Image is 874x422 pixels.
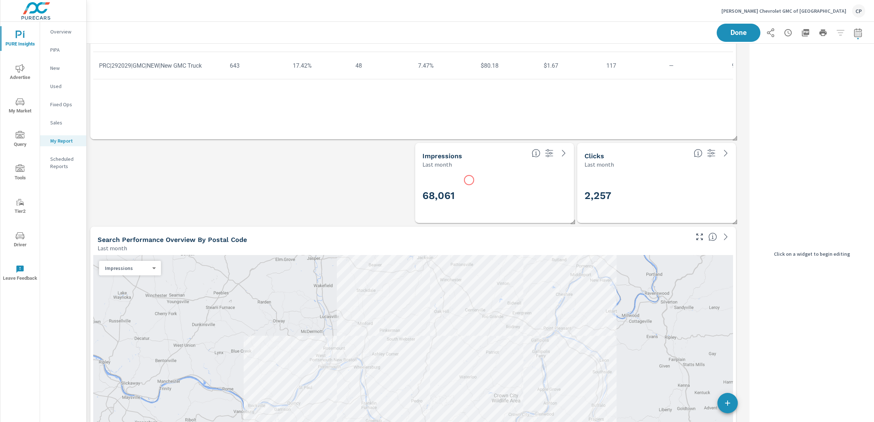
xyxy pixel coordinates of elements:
span: The number of times an ad was clicked by a consumer. [694,149,702,158]
p: Click on a widget to begin editing [774,250,850,258]
p: Last month [98,244,127,252]
p: New [50,64,80,72]
div: Used [40,81,86,92]
span: Tier2 [3,198,38,216]
td: PRC|292029|GMC|NEW|New GMC Truck [93,56,224,75]
button: Print Report [816,25,830,40]
a: See more details in report [720,147,732,159]
span: The number of times an ad was shown on your behalf. [532,149,540,158]
p: Used [50,83,80,90]
div: Overview [40,26,86,37]
p: PIPA [50,46,80,53]
button: Share Report [763,25,778,40]
span: Done [724,29,753,36]
p: Last month [584,160,614,169]
a: See more details in report [558,147,570,159]
h5: Search Performance Overview By Postal Code [98,236,247,243]
h5: Clicks [584,152,604,160]
button: Make Fullscreen [694,231,705,243]
span: PURE Insights [3,31,38,48]
a: See more details in report [720,231,732,243]
td: 7.47% [412,56,475,75]
span: My Market [3,97,38,115]
td: 48 [350,56,412,75]
div: nav menu [0,22,40,290]
p: Fixed Ops [50,101,80,108]
h5: Impressions [422,152,462,160]
td: $80.18 [475,56,538,75]
p: Overview [50,28,80,35]
td: 643 [224,56,287,75]
td: $1.67 [538,56,601,75]
p: My Report [50,137,80,144]
span: Advertise [3,64,38,82]
div: CP [852,4,865,17]
p: Sales [50,119,80,126]
button: Select Date Range [851,25,865,40]
button: "Export Report to PDF" [798,25,813,40]
div: New [40,63,86,73]
div: Scheduled Reports [40,154,86,172]
p: [PERSON_NAME] Chevrolet GMC of [GEOGRAPHIC_DATA] [721,8,846,14]
div: Impressions [99,265,155,272]
span: Query [3,131,38,149]
div: PIPA [40,44,86,55]
h3: 2,257 [584,190,729,202]
span: Driver [3,231,38,249]
td: 17.42% [287,56,350,75]
p: Scheduled Reports [50,155,80,170]
p: Last month [422,160,452,169]
div: Fixed Ops [40,99,86,110]
td: 94 [726,56,789,75]
td: 117 [601,56,663,75]
button: Done [717,24,760,42]
div: Sales [40,117,86,128]
span: Tools [3,164,38,182]
td: — [663,56,726,75]
div: My Report [40,135,86,146]
p: Impressions [105,265,149,271]
span: Leave Feedback [3,265,38,283]
span: Understand Search performance data by postal code. Individual postal codes can be selected and ex... [708,232,717,241]
h3: 68,061 [422,190,567,202]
